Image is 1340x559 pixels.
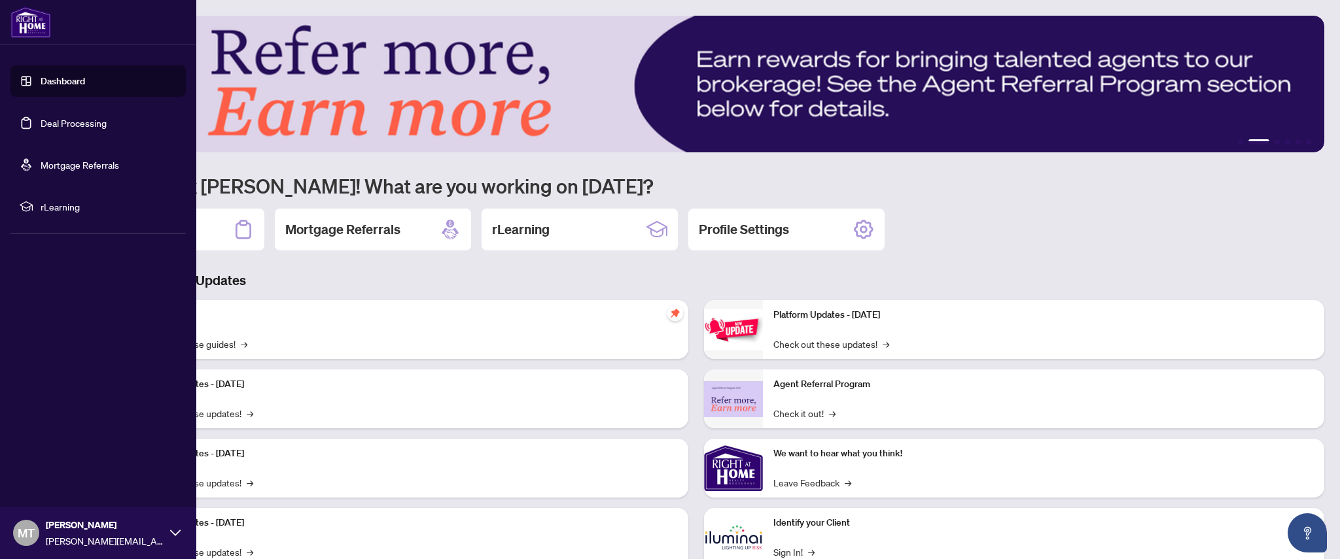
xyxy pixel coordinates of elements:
[699,220,789,239] h2: Profile Settings
[704,381,763,417] img: Agent Referral Program
[1306,139,1311,144] button: 6
[773,447,1314,461] p: We want to hear what you think!
[773,377,1314,392] p: Agent Referral Program
[68,173,1324,198] h1: Welcome back [PERSON_NAME]! What are you working on [DATE]?
[68,271,1324,290] h3: Brokerage & Industry Updates
[285,220,400,239] h2: Mortgage Referrals
[773,308,1314,322] p: Platform Updates - [DATE]
[845,475,851,490] span: →
[829,406,836,420] span: →
[704,439,763,498] img: We want to hear what you think!
[883,337,889,351] span: →
[137,447,678,461] p: Platform Updates - [DATE]
[10,7,51,38] img: logo
[41,199,177,214] span: rLearning
[41,159,119,171] a: Mortgage Referrals
[773,545,815,559] a: Sign In!→
[137,308,678,322] p: Self-Help
[137,377,678,392] p: Platform Updates - [DATE]
[247,406,253,420] span: →
[68,16,1324,152] img: Slide 1
[773,516,1314,530] p: Identify your Client
[1248,139,1269,144] button: 2
[137,516,678,530] p: Platform Updates - [DATE]
[1238,139,1243,144] button: 1
[1288,513,1327,552] button: Open asap
[773,406,836,420] a: Check it out!→
[46,518,164,532] span: [PERSON_NAME]
[704,309,763,350] img: Platform Updates - June 23, 2025
[41,75,85,87] a: Dashboard
[1285,139,1290,144] button: 4
[492,220,550,239] h2: rLearning
[1275,139,1280,144] button: 3
[773,337,889,351] a: Check out these updates!→
[247,475,253,490] span: →
[18,524,35,542] span: MT
[46,534,164,548] span: [PERSON_NAME][EMAIL_ADDRESS][DOMAIN_NAME]
[241,337,247,351] span: →
[773,475,851,490] a: Leave Feedback→
[1296,139,1301,144] button: 5
[41,117,107,129] a: Deal Processing
[808,545,815,559] span: →
[667,305,683,321] span: pushpin
[247,545,253,559] span: →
